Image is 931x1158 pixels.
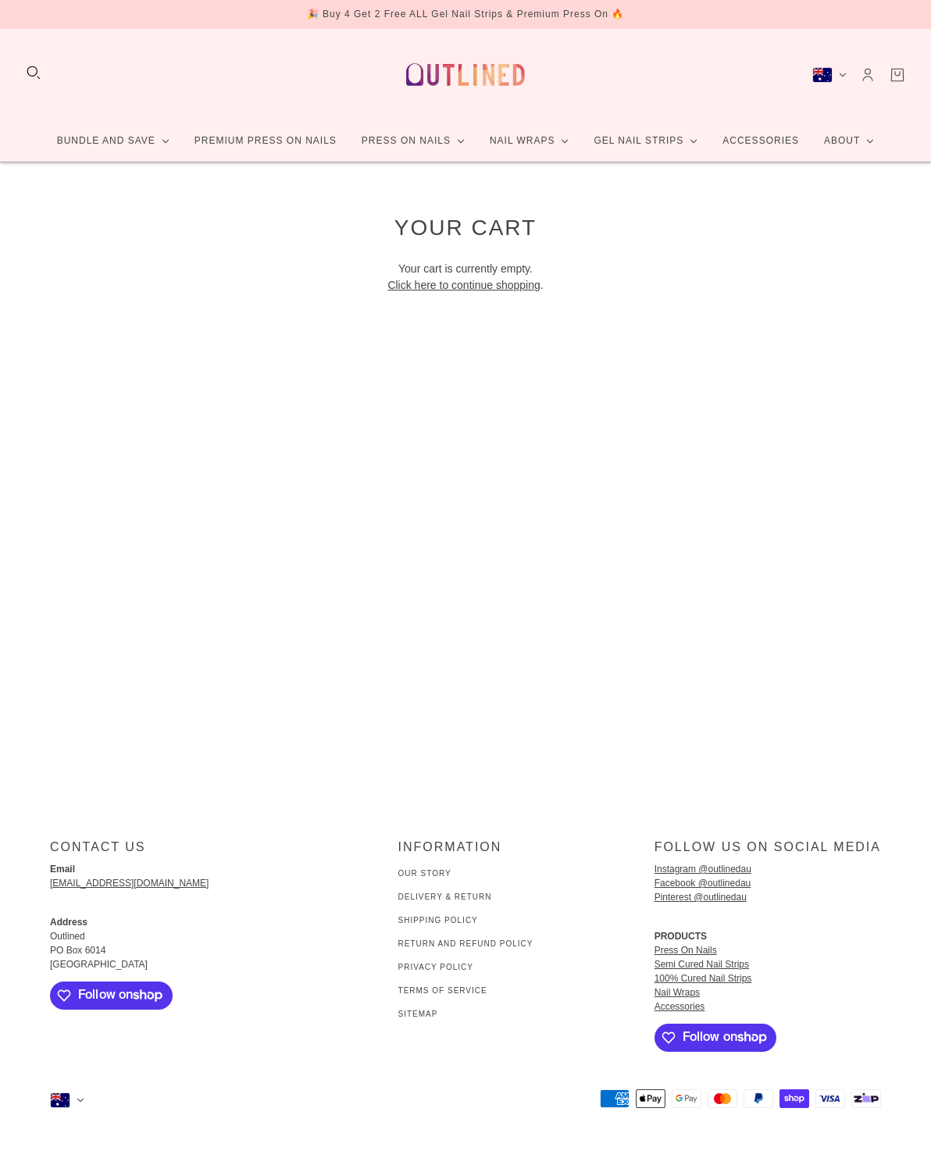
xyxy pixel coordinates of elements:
[655,878,751,889] a: Facebook @outlinedau
[50,917,87,928] strong: Address
[387,279,540,291] a: Click here to continue shopping
[398,939,533,948] a: Return and Refund Policy
[398,893,492,901] a: Delivery & Return
[812,120,886,162] a: About
[112,214,819,241] h2: Your Cart
[477,120,582,162] a: Nail Wraps
[398,839,533,867] div: INFORMATION
[581,120,710,162] a: Gel Nail Strips
[889,66,906,84] a: Cart
[307,6,625,23] div: 🎉 Buy 4 Get 2 Free ALL Gel Nail Strips & Premium Press On 🔥
[710,120,812,162] a: Accessories
[25,64,42,81] button: Search
[655,931,707,942] strong: PRODUCTS
[655,892,747,903] a: Pinterest @outlinedau
[851,1089,881,1108] img: “zip
[50,915,310,971] p: Outlined PO Box 6014 [GEOGRAPHIC_DATA]
[50,839,310,867] div: Contact Us
[398,1010,438,1018] a: Sitemap
[655,1001,705,1012] a: Accessories
[655,839,881,867] div: Follow us on social media
[398,916,478,925] a: Shipping Policy
[655,987,700,998] a: Nail Wraps
[50,864,75,875] strong: Email
[655,864,751,875] a: Instagram @outlinedau
[655,945,717,956] a: Press On Nails
[50,1092,84,1108] button: Australia
[182,120,349,162] a: Premium Press On Nails
[387,262,543,291] span: Your cart is currently empty. .
[398,986,487,995] a: Terms of Service
[397,41,534,108] a: Outlined
[655,973,752,984] a: 100% Cured Nail Strips
[655,959,749,970] a: Semi Cured Nail Strips
[398,869,451,878] a: Our Story
[45,120,182,162] a: Bundle and Save
[50,878,209,889] a: [EMAIL_ADDRESS][DOMAIN_NAME]
[859,66,876,84] a: Account
[812,67,847,83] button: Australia
[398,963,473,971] a: Privacy Policy
[398,864,533,1022] ul: Navigation
[349,120,477,162] a: Press On Nails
